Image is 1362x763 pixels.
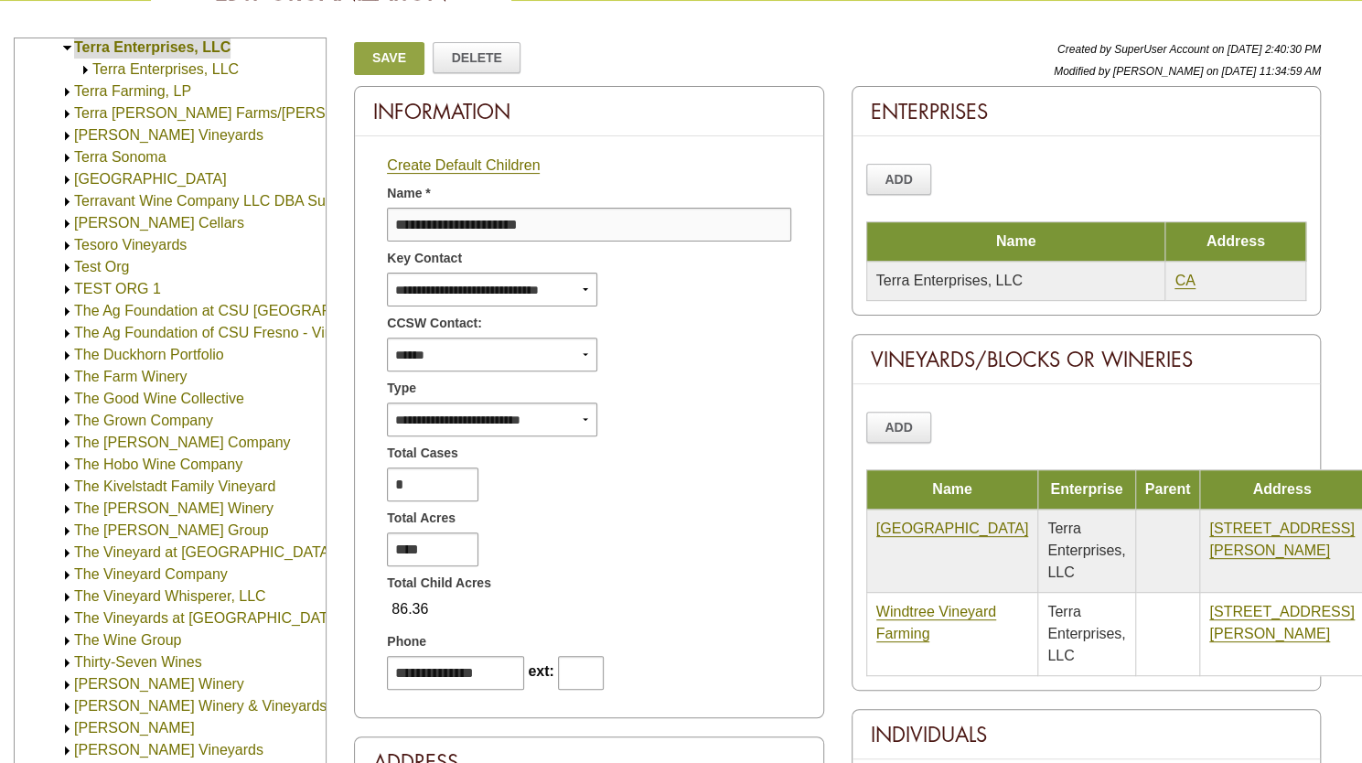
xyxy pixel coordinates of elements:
[74,39,231,55] a: Terra Enterprises, LLC
[74,149,166,165] a: Terra Sonoma
[74,347,224,362] a: The Duckhorn Portfolio
[387,444,458,463] span: Total Cases
[1209,604,1354,642] a: [STREET_ADDRESS][PERSON_NAME]
[60,107,74,121] img: Expand Terra Linda Farms/Coelho Farms
[74,500,273,516] a: The [PERSON_NAME] Winery
[60,371,74,384] img: Expand The Farm Winery
[92,61,239,77] a: Terra Enterprises, LLC
[387,632,426,651] span: Phone
[1047,521,1125,580] span: Terra Enterprises, LLC
[1174,273,1195,289] a: CA
[74,435,291,450] a: The [PERSON_NAME] Company
[387,574,491,593] span: Total Child Acres
[60,502,74,516] img: Expand The Lucas Winery
[60,480,74,494] img: Expand The Kivelstadt Family Vineyard
[387,379,416,398] span: Type
[74,720,195,736] a: [PERSON_NAME]
[60,239,74,253] img: Expand Tesoro Vineyards
[74,588,266,604] a: The Vineyard Whisperer, LLC
[60,41,74,55] img: Collapse Terra Enterprises, LLC
[79,63,92,77] img: Expand Terra Enterprises, LLC
[74,83,191,99] a: Terra Farming, LP
[60,327,74,340] img: Expand The Ag Foundation of CSU Fresno - Vineyard
[387,314,481,333] span: CCSW Contact:
[74,566,228,582] a: The Vineyard Company
[866,262,1165,301] td: Terra Enterprises, LLC
[1135,470,1200,510] td: Parent
[60,634,74,648] img: Expand The Wine Group
[1047,604,1125,663] span: Terra Enterprises, LLC
[853,710,1320,759] div: Individuals
[60,678,74,692] img: Expand Thomas Coyne Winery
[74,742,263,758] a: [PERSON_NAME] Vineyards
[60,283,74,296] img: Expand TEST ORG 1
[74,193,478,209] a: Terravant Wine Company LLC DBA Summerland Wine Brands
[60,546,74,560] img: Expand The Vineyard at Springfield
[60,700,74,714] img: Expand Thomas Fogarty Winery & Vineyards
[74,478,275,494] a: The Kivelstadt Family Vineyard
[866,470,1038,510] td: Name
[60,744,74,758] img: Expand Thompson Vineyards
[74,610,341,626] a: The Vineyards at [GEOGRAPHIC_DATA]
[74,676,244,692] a: [PERSON_NAME] Winery
[74,127,263,143] a: [PERSON_NAME] Vineyards
[74,325,370,340] a: The Ag Foundation of CSU Fresno - Vineyard
[74,237,187,253] a: Tesoro Vineyards
[60,85,74,99] img: Expand Terra Farming, LP
[1165,222,1306,262] td: Address
[60,195,74,209] img: Expand Terravant Wine Company LLC DBA Summerland Wine Brands
[60,436,74,450] img: Expand The Hipp Company
[433,42,520,73] a: Delete
[387,249,462,268] span: Key Contact
[74,413,213,428] a: The Grown Company
[853,335,1320,384] div: Vineyards/Blocks or Wineries
[74,654,202,670] a: Thirty-Seven Wines
[60,722,74,736] img: Expand Thomas Vineyards
[74,698,327,714] a: [PERSON_NAME] Winery & Vineyards
[60,261,74,274] img: Expand Test Org
[60,414,74,428] img: Expand The Grown Company
[60,656,74,670] img: Expand Thirty-Seven Wines
[60,524,74,538] img: Expand The Sheppard Group
[60,458,74,472] img: Expand The Hobo Wine Company
[74,259,129,274] a: Test Org
[74,391,244,406] a: The Good Wine Collective
[74,303,405,318] a: The Ag Foundation at CSU [GEOGRAPHIC_DATA]
[60,129,74,143] img: Expand Terra Meade Vineyards
[60,612,74,626] img: Expand The Vineyards at Rancho Encinar
[876,604,996,642] a: Windtree Vineyard Farming
[866,412,932,443] a: Add
[74,544,334,560] a: The Vineyard at [GEOGRAPHIC_DATA]
[354,42,424,75] a: Save
[1209,521,1354,559] a: [STREET_ADDRESS][PERSON_NAME]
[387,594,433,625] span: 86.36
[355,87,822,136] div: Information
[876,521,1029,537] a: [GEOGRAPHIC_DATA]
[60,568,74,582] img: Expand The Vineyard Company
[60,349,74,362] img: Expand The Duckhorn Portfolio
[60,590,74,604] img: Expand The Vineyard Whisperer, LLC
[853,87,1320,136] div: Enterprises
[866,164,932,195] a: Add
[387,157,540,174] a: Create Default Children
[74,522,269,538] a: The [PERSON_NAME] Group
[866,222,1165,262] td: Name
[60,305,74,318] img: Expand The Ag Foundation at CSU Fresno
[528,663,553,679] span: ext:
[74,457,242,472] a: The Hobo Wine Company
[74,369,188,384] a: The Farm Winery
[74,632,181,648] a: The Wine Group
[60,173,74,187] img: Expand Terrano Napa Valley
[74,215,244,231] a: [PERSON_NAME] Cellars
[60,151,74,165] img: Expand Terra Sonoma
[1038,470,1135,510] td: Enterprise
[74,281,161,296] a: TEST ORG 1
[1054,43,1321,78] span: Created by SuperUser Account on [DATE] 2:40:30 PM Modified by [PERSON_NAME] on [DATE] 11:34:59 AM
[60,392,74,406] img: Expand The Good Wine Collective
[387,184,430,203] span: Name *
[60,217,74,231] img: Expand Terrill Cellars
[74,105,447,121] a: Terra [PERSON_NAME] Farms/[PERSON_NAME] Farms
[74,171,227,187] a: [GEOGRAPHIC_DATA]
[387,509,456,528] span: Total Acres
